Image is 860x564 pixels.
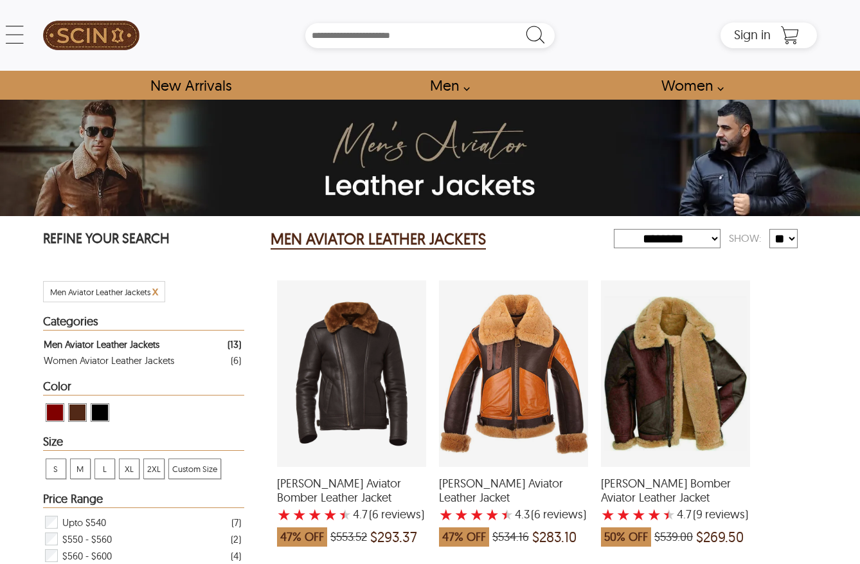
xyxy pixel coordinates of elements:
[532,531,577,543] span: $283.10
[277,527,327,547] span: 47% OFF
[43,435,244,451] div: Heading Filter Men Aviator Leather Jackets by Size
[120,459,139,478] span: XL
[601,459,750,552] a: George Bomber Aviator Leather Jacket with a 4.666666666666667 Star Rating 9 Product Review which ...
[119,459,139,479] div: View XL Men Aviator Leather Jackets
[492,531,529,543] span: $534.16
[601,477,750,504] span: George Bomber Aviator Leather Jacket
[62,514,106,531] span: Upto $540
[43,6,140,64] a: SCIN
[46,459,66,479] div: View S Men Aviator Leather Jackets
[703,508,745,521] span: reviews
[370,531,417,543] span: $293.37
[70,459,91,479] div: View M Men Aviator Leather Jackets
[541,508,583,521] span: reviews
[777,26,803,45] a: Shopping Cart
[62,547,112,564] span: $560 - $600
[50,287,150,297] span: Filter Men Aviator Leather Jackets
[44,336,159,352] div: Men Aviator Leather Jackets
[271,226,599,252] div: Men Aviator Leather Jackets 13 Results Found
[94,459,115,479] div: View L Men Aviator Leather Jackets
[43,6,139,64] img: SCIN
[44,352,241,368] a: Filter Women Aviator Leather Jackets
[339,508,352,521] label: 5 rating
[439,527,489,547] span: 47% OFF
[616,508,631,521] label: 2 rating
[277,459,426,552] a: Eric Aviator Bomber Leather Jacket with a 4.666666666666667 Star Rating 6 Product Review which wa...
[44,336,241,352] a: Filter Men Aviator Leather Jackets
[470,508,484,521] label: 3 rating
[144,459,164,478] span: 2XL
[277,477,426,504] span: Eric Aviator Bomber Leather Jacket
[44,547,241,564] div: Filter $560 - $600 Men Aviator Leather Jackets
[693,508,748,521] span: )
[231,352,241,368] div: ( 6 )
[439,477,588,504] span: Gary Aviator Leather Jacket
[734,31,771,41] a: Sign in
[663,508,676,521] label: 5 rating
[62,531,112,547] span: $550 - $560
[44,531,241,547] div: Filter $550 - $560 Men Aviator Leather Jackets
[677,508,692,521] label: 4.7
[44,352,174,368] div: Women Aviator Leather Jackets
[647,71,731,100] a: Shop Women Leather Jackets
[231,514,241,531] div: ( 7 )
[231,548,241,564] div: ( 4 )
[71,459,90,478] span: M
[292,508,307,521] label: 2 rating
[143,459,165,479] div: View 2XL Men Aviator Leather Jackets
[632,508,646,521] label: 3 rating
[136,71,246,100] a: Shop New Arrivals
[152,287,158,297] a: Cancel Filter
[277,508,291,521] label: 1 rating
[271,229,486,250] h2: MEN AVIATOR LEATHER JACKETS
[415,71,477,100] a: shop men's leather jackets
[369,508,424,521] span: )
[46,403,64,422] div: View Maroon Men Aviator Leather Jackets
[654,531,693,543] span: $539.00
[601,527,651,547] span: 50% OFF
[43,229,244,250] p: REFINE YOUR SEARCH
[379,508,421,521] span: reviews
[721,227,769,250] div: Show:
[353,508,368,521] label: 4.7
[308,508,322,521] label: 3 rating
[439,508,453,521] label: 1 rating
[485,508,499,521] label: 4 rating
[231,531,241,547] div: ( 2 )
[601,508,615,521] label: 1 rating
[501,508,514,521] label: 5 rating
[734,26,771,42] span: Sign in
[43,315,244,331] div: Heading Filter Men Aviator Leather Jackets by Categories
[323,508,337,521] label: 4 rating
[43,493,244,508] div: Heading Filter Men Aviator Leather Jackets by Price Range
[515,508,530,521] label: 4.3
[330,531,367,543] span: $553.52
[68,403,87,422] div: View Brown ( Brand Color ) Men Aviator Leather Jackets
[95,459,114,478] span: L
[647,508,661,521] label: 4 rating
[228,336,241,352] div: ( 13 )
[369,508,379,521] span: (6
[439,459,588,552] a: Gary Aviator Leather Jacket with a 4.333333333333334 Star Rating 6 Product Review which was at a ...
[91,403,109,422] div: View Black Men Aviator Leather Jackets
[44,514,241,531] div: Filter Upto $540 Men Aviator Leather Jackets
[43,380,244,396] div: Heading Filter Men Aviator Leather Jackets by Color
[531,508,541,521] span: (6
[169,459,220,478] span: Custom Size
[46,459,66,478] span: S
[168,459,221,479] div: View Custom Size Men Aviator Leather Jackets
[454,508,469,521] label: 2 rating
[531,508,586,521] span: )
[152,284,158,298] span: x
[693,508,703,521] span: (9
[696,531,744,543] span: $269.50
